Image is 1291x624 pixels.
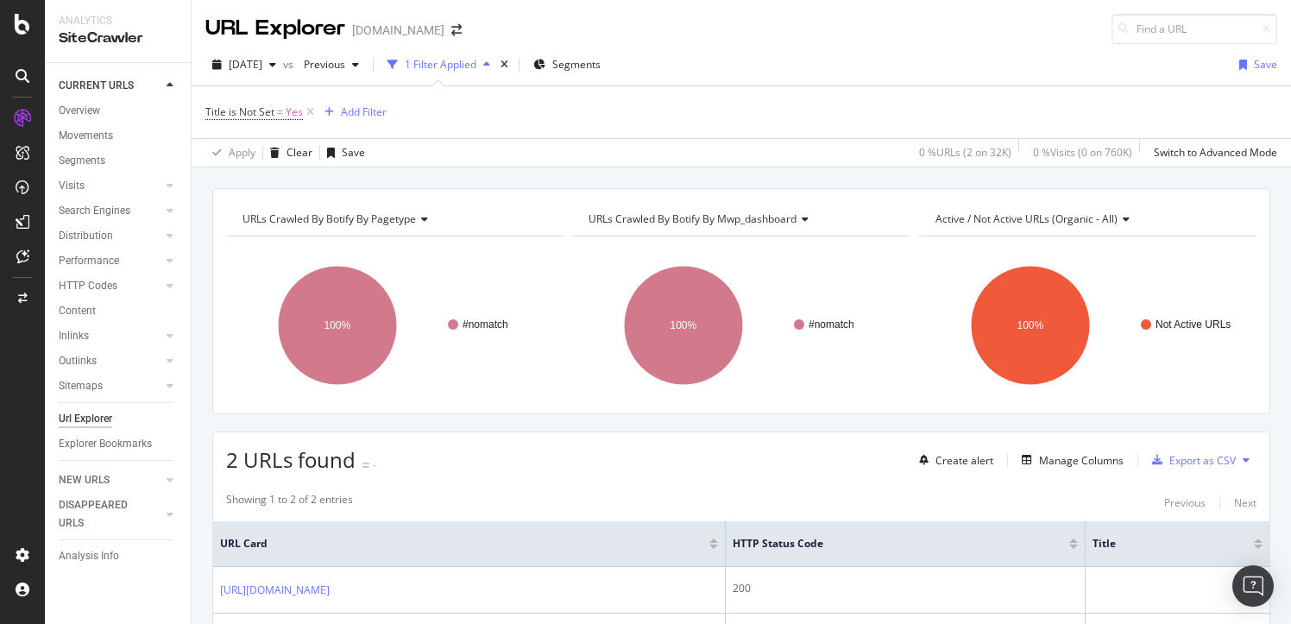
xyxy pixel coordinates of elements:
[226,250,564,400] svg: A chart.
[59,152,105,170] div: Segments
[59,352,161,370] a: Outlinks
[59,252,119,270] div: Performance
[342,145,365,160] div: Save
[1093,536,1228,552] span: Title
[1232,51,1277,79] button: Save
[671,319,697,331] text: 100%
[935,211,1118,226] span: Active / Not Active URLs (organic - all)
[552,57,601,72] span: Segments
[220,536,705,552] span: URL Card
[1164,495,1206,510] div: Previous
[205,14,345,43] div: URL Explorer
[59,377,103,395] div: Sitemaps
[59,227,113,245] div: Distribution
[286,100,303,124] span: Yes
[497,56,512,73] div: times
[205,104,274,119] span: Title is Not Set
[59,496,146,533] div: DISAPPEARED URLS
[59,102,179,120] a: Overview
[935,453,993,468] div: Create alert
[283,57,297,72] span: vs
[59,471,110,489] div: NEW URLS
[277,104,283,119] span: =
[451,24,462,36] div: arrow-right-arrow-left
[287,145,312,160] div: Clear
[320,139,365,167] button: Save
[1154,145,1277,160] div: Switch to Advanced Mode
[205,139,255,167] button: Apply
[59,277,161,295] a: HTTP Codes
[373,457,376,472] div: -
[341,104,387,119] div: Add Filter
[59,327,89,345] div: Inlinks
[242,211,416,226] span: URLs Crawled By Botify By pagetype
[59,302,179,320] a: Content
[589,211,797,226] span: URLs Crawled By Botify By mwp_dashboard
[297,57,345,72] span: Previous
[59,77,161,95] a: CURRENT URLS
[381,51,497,79] button: 1 Filter Applied
[1232,565,1274,607] div: Open Intercom Messenger
[205,51,283,79] button: [DATE]
[59,152,179,170] a: Segments
[59,547,179,565] a: Analysis Info
[572,250,910,400] svg: A chart.
[1234,495,1256,510] div: Next
[59,77,134,95] div: CURRENT URLS
[362,463,369,468] img: Equal
[59,410,112,428] div: Url Explorer
[463,318,508,331] text: #nomatch
[59,302,96,320] div: Content
[932,205,1241,233] h4: Active / Not Active URLs
[1156,318,1231,331] text: Not Active URLs
[226,445,356,474] span: 2 URLs found
[1254,57,1277,72] div: Save
[526,51,608,79] button: Segments
[59,352,97,370] div: Outlinks
[912,446,993,474] button: Create alert
[1234,492,1256,513] button: Next
[59,277,117,295] div: HTTP Codes
[318,102,387,123] button: Add Filter
[297,51,366,79] button: Previous
[59,496,161,533] a: DISAPPEARED URLS
[919,250,1256,400] svg: A chart.
[59,327,161,345] a: Inlinks
[239,205,548,233] h4: URLs Crawled By Botify By pagetype
[59,202,161,220] a: Search Engines
[1145,446,1236,474] button: Export as CSV
[1169,453,1236,468] div: Export as CSV
[59,177,85,195] div: Visits
[1015,450,1124,470] button: Manage Columns
[59,547,119,565] div: Analysis Info
[59,127,113,145] div: Movements
[352,22,444,39] div: [DOMAIN_NAME]
[1147,139,1277,167] button: Switch to Advanced Mode
[59,252,161,270] a: Performance
[1017,319,1043,331] text: 100%
[226,492,353,513] div: Showing 1 to 2 of 2 entries
[59,14,177,28] div: Analytics
[405,57,476,72] div: 1 Filter Applied
[229,57,262,72] span: 2025 Aug. 30th
[809,318,854,331] text: #nomatch
[59,177,161,195] a: Visits
[1164,492,1206,513] button: Previous
[733,536,1043,552] span: HTTP Status Code
[59,202,130,220] div: Search Engines
[59,102,100,120] div: Overview
[59,435,152,453] div: Explorer Bookmarks
[1112,14,1277,44] input: Find a URL
[1039,453,1124,468] div: Manage Columns
[1033,145,1132,160] div: 0 % Visits ( 0 on 760K )
[59,28,177,48] div: SiteCrawler
[263,139,312,167] button: Clear
[919,145,1011,160] div: 0 % URLs ( 2 on 32K )
[59,435,179,453] a: Explorer Bookmarks
[59,410,179,428] a: Url Explorer
[59,227,161,245] a: Distribution
[59,377,161,395] a: Sitemaps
